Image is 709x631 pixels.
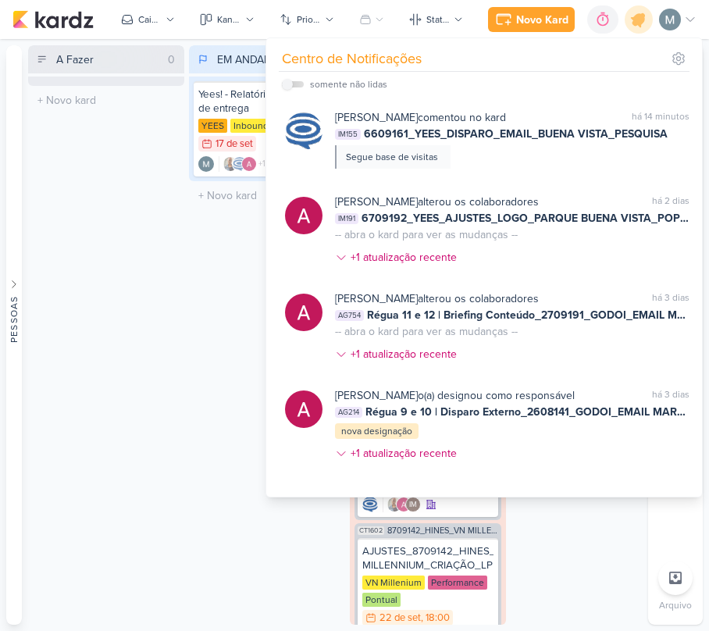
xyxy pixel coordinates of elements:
[652,194,689,210] div: há 2 dias
[387,497,402,512] img: Iara Santos
[351,445,460,462] div: +1 atualização recente
[232,156,248,172] img: Caroline Traven De Andrade
[428,576,487,590] div: Performance
[516,12,568,28] div: Novo Kard
[362,576,425,590] div: VN Millenium
[362,497,378,512] img: Caroline Traven De Andrade
[310,77,387,91] div: somente não lidas
[31,89,181,112] input: + Novo kard
[198,119,227,133] div: YEES
[285,294,322,331] img: Alessandra Gomes
[632,109,689,126] div: há 14 minutos
[6,45,22,625] button: Pessoas
[362,593,401,607] div: Pontual
[285,112,322,150] img: Caroline Traven De Andrade
[351,346,460,362] div: +1 atualização recente
[241,156,257,172] img: Alessandra Gomes
[219,156,265,172] div: Colaboradores: Iara Santos, Caroline Traven De Andrade, Alessandra Gomes, Isabella Machado Guimarães
[362,210,689,226] span: 6709192_YEES_AJUSTES_LOGO_PARQUE BUENA VISTA_POPUP
[335,213,358,224] span: IM191
[346,150,438,164] div: Segue base de visitas
[198,156,214,172] img: Mariana Amorim
[652,387,689,404] div: há 3 dias
[335,194,539,210] div: alterou os colaboradores
[285,197,322,234] img: Alessandra Gomes
[364,126,668,142] span: 6609161_YEES_DISPARO_EMAIL_BUENA VISTA_PESQUISA
[362,497,378,512] div: Criador(a): Caroline Traven De Andrade
[230,119,272,133] div: Inbound
[358,526,384,535] span: CT1602
[367,307,689,323] span: Régua 11 e 12 | Briefing Conteúdo_2709191_GODOI_EMAIL MARKETING_OUTUBRO
[335,487,506,503] div: comentou no kard
[7,296,21,343] div: Pessoas
[223,156,238,172] img: Iara Santos
[198,87,336,116] div: Yees! - Relatório análise taxa de entrega
[335,109,506,126] div: comentou no kard
[659,598,692,612] p: Arquivo
[162,52,181,68] div: 0
[335,291,539,307] div: alterou os colaboradores
[257,158,265,170] span: +1
[335,310,364,321] span: AG754
[335,323,518,340] div: -- abra o kard para ver as mudanças --
[365,404,689,420] span: Régua 9 e 10 | Disparo Externo_2608141_GODOI_EMAIL MARKETING_SETEMBRO
[362,544,493,572] div: AJUSTES_8709142_HINES_VN MILLENNIUM_CRIAÇÃO_LP
[396,497,412,512] img: Alessandra Gomes
[405,497,421,512] div: Isabella Machado Guimarães
[335,407,362,418] span: AG214
[351,249,460,266] div: +1 atualização recente
[335,389,418,402] b: [PERSON_NAME]
[335,129,361,140] span: IM155
[335,423,419,439] div: nova designação
[192,184,342,207] input: + Novo kard
[387,526,498,535] span: 8709142_HINES_VN MILLENNIUM_CRIAÇÃO_LP
[652,487,689,503] div: há 3 dias
[409,501,417,509] p: IM
[335,387,575,404] div: o(a) designou como responsável
[335,111,418,124] b: [PERSON_NAME]
[335,195,418,209] b: [PERSON_NAME]
[335,292,418,305] b: [PERSON_NAME]
[379,613,421,623] div: 22 de set
[421,613,450,623] div: , 18:00
[488,7,575,32] button: Novo Kard
[282,48,422,70] div: Centro de Notificações
[216,139,253,149] div: 17 de set
[652,291,689,307] div: há 3 dias
[12,10,94,29] img: kardz.app
[198,156,214,172] div: Criador(a): Mariana Amorim
[659,9,681,30] img: Mariana Amorim
[285,390,322,428] img: Alessandra Gomes
[335,226,518,243] div: -- abra o kard para ver as mudanças --
[383,497,421,512] div: Colaboradores: Iara Santos, Alessandra Gomes, Isabella Machado Guimarães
